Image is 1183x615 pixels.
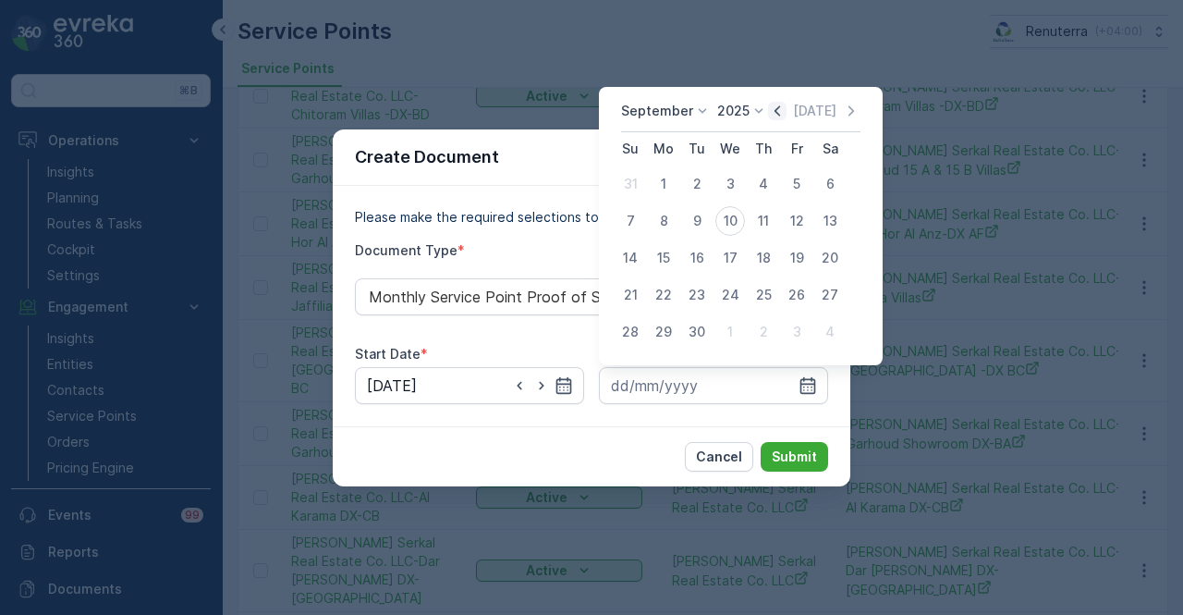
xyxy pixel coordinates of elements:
[616,317,645,347] div: 28
[782,280,811,310] div: 26
[782,317,811,347] div: 3
[715,206,745,236] div: 10
[717,102,750,120] p: 2025
[616,243,645,273] div: 14
[616,280,645,310] div: 21
[713,132,747,166] th: Wednesday
[621,102,693,120] p: September
[682,243,712,273] div: 16
[749,206,778,236] div: 11
[780,132,813,166] th: Friday
[815,280,845,310] div: 27
[355,346,421,362] label: Start Date
[682,317,712,347] div: 30
[813,132,847,166] th: Saturday
[355,367,584,404] input: dd/mm/yyyy
[715,243,745,273] div: 17
[715,169,745,199] div: 3
[355,208,828,227] p: Please make the required selections to create your document.
[772,448,817,466] p: Submit
[749,280,778,310] div: 25
[793,102,836,120] p: [DATE]
[782,169,811,199] div: 5
[682,280,712,310] div: 23
[649,206,678,236] div: 8
[682,169,712,199] div: 2
[749,169,778,199] div: 4
[749,243,778,273] div: 18
[649,317,678,347] div: 29
[696,448,742,466] p: Cancel
[355,242,457,258] label: Document Type
[715,317,745,347] div: 1
[355,144,499,170] p: Create Document
[599,367,828,404] input: dd/mm/yyyy
[749,317,778,347] div: 2
[649,243,678,273] div: 15
[815,206,845,236] div: 13
[682,206,712,236] div: 9
[685,442,753,472] button: Cancel
[616,169,645,199] div: 31
[649,169,678,199] div: 1
[782,206,811,236] div: 12
[815,169,845,199] div: 6
[649,280,678,310] div: 22
[747,132,780,166] th: Thursday
[616,206,645,236] div: 7
[782,243,811,273] div: 19
[815,243,845,273] div: 20
[680,132,713,166] th: Tuesday
[815,317,845,347] div: 4
[715,280,745,310] div: 24
[647,132,680,166] th: Monday
[761,442,828,472] button: Submit
[614,132,647,166] th: Sunday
